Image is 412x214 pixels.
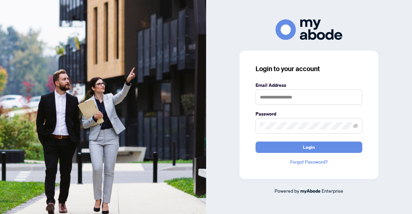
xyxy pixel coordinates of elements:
[256,158,362,166] a: Forgot Password?
[303,142,315,153] span: Login
[256,64,362,73] h3: Login to your account
[353,124,358,128] span: eye-invisible
[300,187,321,195] a: myAbode
[256,110,362,118] label: Password
[256,81,362,89] label: Email Address
[276,19,342,40] img: ma-logo
[256,142,362,153] button: Login
[275,188,299,194] span: Powered by
[322,188,343,194] span: Enterprise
